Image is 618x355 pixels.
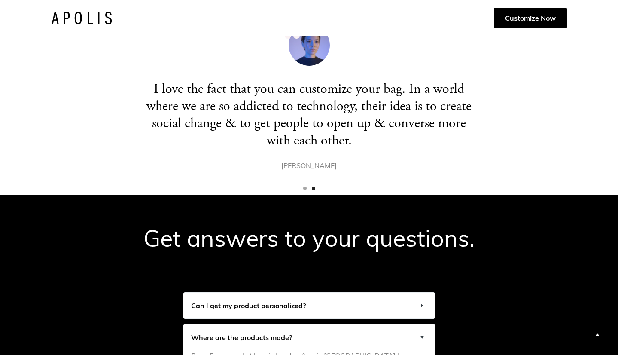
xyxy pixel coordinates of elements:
[494,8,567,28] a: Customize Now
[191,332,292,343] h6: Where are the products made?
[139,24,479,171] div: 2 of 2
[281,160,337,171] div: [PERSON_NAME]
[283,23,301,64] div: “
[139,24,479,153] div: carousel
[191,300,306,311] h6: Can I get my product personalized?
[312,187,315,190] div: Show slide 2 of 2
[139,81,479,150] div: I love the fact that you can customize your bag. In a world where we are so addicted to technolog...
[303,187,307,190] div: Show slide 1 of 2
[143,217,475,251] h2: Get answers to your questions.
